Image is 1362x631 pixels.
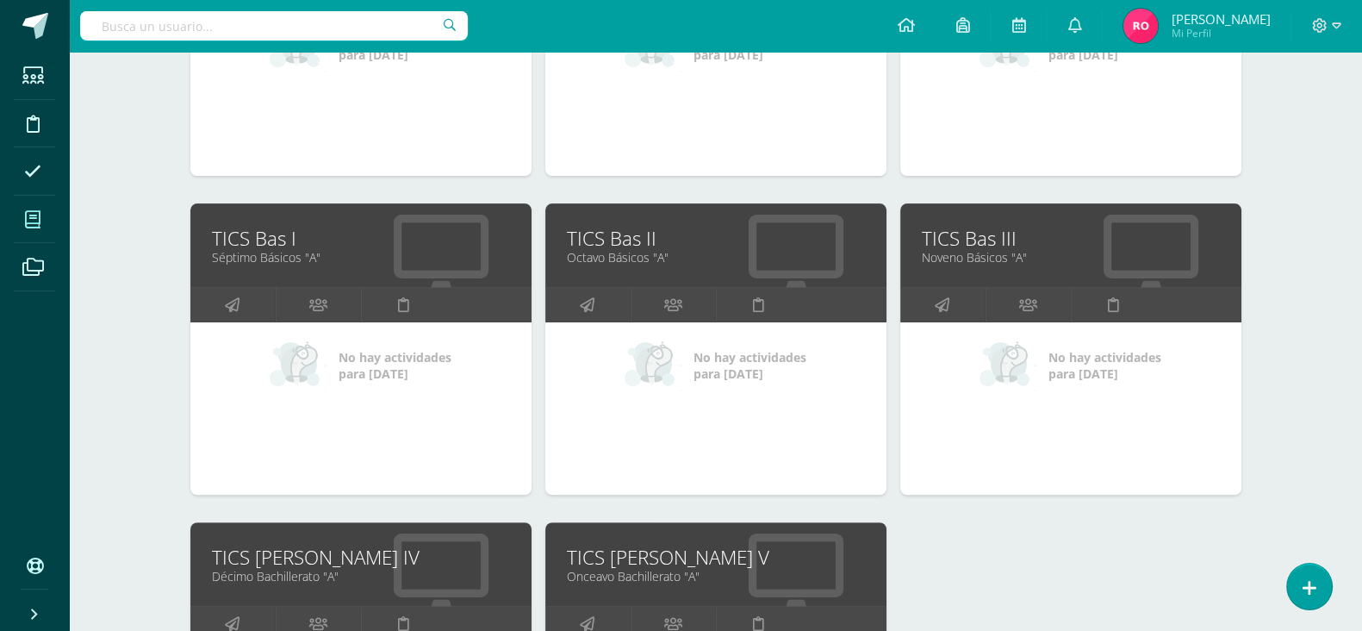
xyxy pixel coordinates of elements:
[1123,9,1158,43] img: 9ed3ab4ddce8f95826e4430dc4482ce6.png
[1048,349,1161,382] span: No hay actividades para [DATE]
[693,349,806,382] span: No hay actividades para [DATE]
[212,544,510,571] a: TICS [PERSON_NAME] IV
[1171,10,1270,28] span: [PERSON_NAME]
[567,225,865,252] a: TICS Bas II
[567,249,865,266] a: Octavo Básicos "A"
[1171,26,1270,41] span: Mi Perfil
[212,249,510,266] a: Séptimo Básicos "A"
[212,225,510,252] a: TICS Bas I
[339,349,451,382] span: No hay actividades para [DATE]
[922,225,1220,252] a: TICS Bas III
[80,11,468,41] input: Busca un usuario...
[270,340,327,391] img: no_activities_small.png
[980,340,1036,391] img: no_activities_small.png
[567,544,865,571] a: TICS [PERSON_NAME] V
[625,340,681,391] img: no_activities_small.png
[567,568,865,584] a: Onceavo Bachillerato "A"
[212,568,510,584] a: Décimo Bachillerato "A"
[922,249,1220,266] a: Noveno Básicos "A"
